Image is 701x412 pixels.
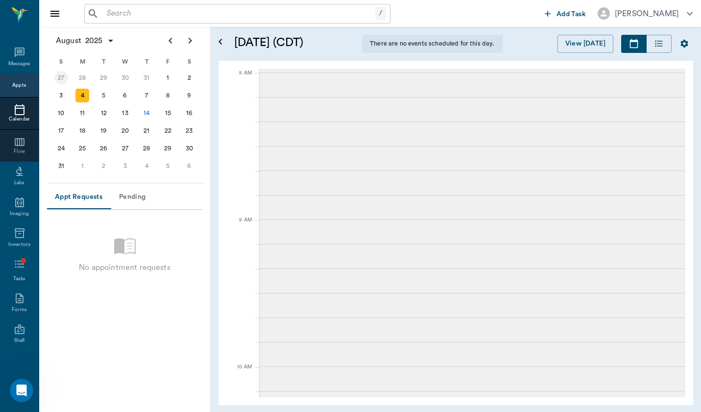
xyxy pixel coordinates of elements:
div: Friday, August 1, 2025 [161,71,175,85]
div: Tasks [13,275,25,283]
div: Monday, September 1, 2025 [75,159,89,173]
div: Monday, August 18, 2025 [75,124,89,138]
div: Sunday, July 27, 2025 [54,71,68,85]
div: M [72,54,94,69]
div: Staff [14,337,24,344]
div: / [375,7,386,20]
div: Thursday, August 28, 2025 [140,142,153,155]
div: 10 AM [226,362,252,387]
div: Sunday, August 3, 2025 [54,89,68,102]
div: [DATE] [8,56,188,70]
input: Search [103,7,375,21]
iframe: Intercom live chat [10,379,33,402]
div: Thursday, July 31, 2025 [140,71,153,85]
div: Thursday, August 21, 2025 [140,124,153,138]
div: Good morning!wanted to touch base on a few things:1. Not all of our clients are receiving reminde... [35,70,188,206]
div: Tuesday, August 26, 2025 [97,142,111,155]
div: Friday, September 5, 2025 [161,159,175,173]
div: Sunday, August 24, 2025 [54,142,68,155]
div: Saturday, August 2, 2025 [182,71,196,85]
div: Good morning! wanted to touch base on a few things: 1. Not all of our clients are receiving remin... [43,75,180,200]
div: Wednesday, August 13, 2025 [119,106,132,120]
div: Friday, August 8, 2025 [161,89,175,102]
div: You’ll get replies here and in your email:✉️[PERSON_NAME][EMAIL_ADDRESS][DOMAIN_NAME]Our usual re... [8,214,161,289]
div: Thursday, September 4, 2025 [140,159,153,173]
button: [PERSON_NAME] [590,4,701,23]
div: Messages [8,60,31,68]
img: Profile image for Lizbeth [28,5,44,21]
button: Open calendar [215,23,226,61]
div: Saturday, August 23, 2025 [182,124,196,138]
button: go back [6,4,25,23]
div: Monday, August 4, 2025 [75,89,89,102]
span: August [54,34,83,48]
div: Imaging [10,210,29,218]
div: Wednesday, August 6, 2025 [119,89,132,102]
div: Tuesday, August 19, 2025 [97,124,111,138]
div: Our usual reply time 🕒 [16,263,153,282]
div: Wednesday, August 20, 2025 [119,124,132,138]
textarea: Message… [8,300,188,317]
div: S [50,54,72,69]
div: T [93,54,115,69]
div: Saturday, August 30, 2025 [182,142,196,155]
button: Close drawer [45,4,65,24]
div: Tuesday, August 5, 2025 [97,89,111,102]
div: Monday, July 28, 2025 [75,71,89,85]
div: W [115,54,136,69]
b: [PERSON_NAME][EMAIL_ADDRESS][DOMAIN_NAME] [16,240,149,257]
div: Labs [14,179,24,187]
button: Appt Requests [47,186,110,209]
div: F [157,54,179,69]
h5: [DATE] (CDT) [234,35,354,50]
div: Appointment request tabs [47,186,202,209]
div: Saturday, August 16, 2025 [182,106,196,120]
button: View [DATE] [557,35,613,53]
div: Brittany says… [8,296,188,335]
div: Today, Thursday, August 14, 2025 [140,106,153,120]
span: 2025 [83,34,105,48]
div: Sunday, August 10, 2025 [54,106,68,120]
div: Sunday, August 17, 2025 [54,124,68,138]
div: Tuesday, July 29, 2025 [97,71,111,85]
b: under 15 minutes [24,273,92,281]
button: Next page [180,31,200,50]
div: Monday, August 25, 2025 [75,142,89,155]
div: Brittany says… [8,70,188,214]
div: Wednesday, July 30, 2025 [119,71,132,85]
div: S [178,54,200,69]
p: No appointment requests [79,262,170,273]
div: Forms [12,306,26,314]
div: Wednesday, September 3, 2025 [119,159,132,173]
div: Friday, August 29, 2025 [161,142,175,155]
div: Tuesday, August 12, 2025 [97,106,111,120]
div: T [136,54,157,69]
div: Inventory [8,241,30,248]
div: 9 AM [226,215,252,240]
div: Friday, August 15, 2025 [161,106,175,120]
div: Wednesday, August 27, 2025 [119,142,132,155]
div: Appts [12,82,26,89]
div: Tuesday, September 2, 2025 [97,159,111,173]
div: Thursday, August 7, 2025 [140,89,153,102]
div: Friday, August 22, 2025 [161,124,175,138]
div: 8 AM [226,68,252,93]
div: never mind on #1 - but the 2/3 notes stand :) [35,296,188,327]
button: Home [171,4,190,23]
button: Upload attachment [47,321,54,329]
button: August2025 [51,31,120,50]
button: Emoji picker [15,321,23,329]
button: Gif picker [31,321,39,329]
div: Saturday, September 6, 2025 [182,159,196,173]
div: [PERSON_NAME] [615,8,679,20]
button: Pending [110,186,154,209]
div: You’ll get replies here and in your email: ✉️ [16,220,153,258]
div: There are no events scheduled for this day. [362,35,502,53]
h1: [PERSON_NAME] [48,5,111,12]
div: Coco says… [8,214,188,296]
button: Previous page [161,31,180,50]
div: Sunday, August 31, 2025 [54,159,68,173]
button: Send a message… [168,317,184,333]
div: Saturday, August 9, 2025 [182,89,196,102]
p: Active 45m ago [48,12,97,22]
